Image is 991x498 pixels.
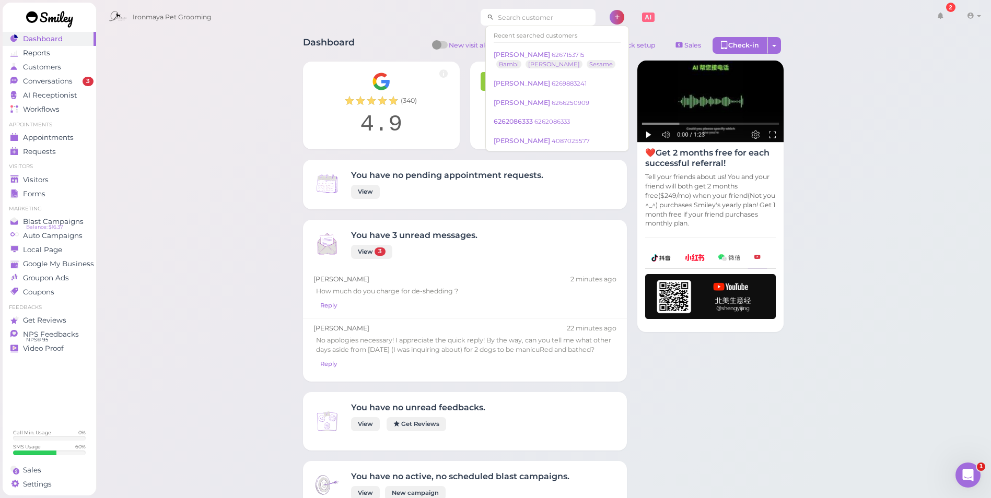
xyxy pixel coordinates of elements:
h4: You have no pending appointment requests. [351,170,543,180]
span: NPS® 95 [26,336,48,344]
div: Recent searched customers [494,29,621,42]
h4: You have 3 unread messages. [351,230,477,240]
div: 2 [946,3,955,12]
span: Requests [23,147,56,156]
li: Marketing [3,205,96,212]
a: Get Reviews [3,313,96,327]
span: [PERSON_NAME] [494,99,552,106]
p: Tell your friends about us! You and your friend will both get 2 months free($249/mo) when your fr... [645,172,776,228]
a: Requests [3,145,96,159]
a: Dashboard [3,32,96,46]
img: Inbox [313,230,341,257]
a: Conversations 3 [3,74,96,88]
div: 60 % [75,443,86,450]
h4: ❤️Get 2 months free for each successful referral! [645,148,776,168]
a: Sales [3,463,96,477]
a: Reply [313,357,344,371]
div: Call Min. Usage [13,429,51,436]
a: View [351,417,380,431]
small: 6269883241 [552,80,587,87]
span: Video Proof [23,344,64,353]
span: Settings [23,480,52,489]
input: Search customer [494,9,596,26]
div: No apologies necessary! I appreciate the quick reply! By the way, can you tell me what other days... [313,333,616,357]
span: [PERSON_NAME] [494,79,552,87]
a: Settings [3,477,96,491]
span: [PERSON_NAME] [494,51,552,58]
small: 6266250909 [552,99,589,106]
iframe: Intercom live chat [955,463,981,488]
h1: Dashboard [303,37,355,56]
img: douyin-2727e60b7b0d5d1bbe969c21619e8014.png [651,254,671,262]
div: 30-day NPS® [481,96,616,105]
a: Appointments [3,131,96,145]
a: Coupons [3,285,96,299]
small: 6267153715 [552,51,585,58]
a: Workflows [3,102,96,116]
span: 3 [375,247,386,256]
img: Google__G__Logo-edd0e34f60d7ca4a2f4ece79cff21ae3.svg [372,72,391,91]
div: [PERSON_NAME] [313,275,616,284]
a: Video Proof [3,341,96,355]
span: AI Receptionist [23,91,77,100]
li: Appointments [3,121,96,128]
a: Google My Business [3,257,96,271]
span: ( 340 ) [401,96,417,105]
span: Coupons [23,288,54,297]
span: Sales [684,41,701,49]
span: Customers [23,63,61,72]
span: Groupon Ads [23,274,69,282]
div: 4.9 [313,111,449,139]
a: [PERSON_NAME] [526,60,582,68]
li: Visitors [3,163,96,170]
a: Groupon Ads [3,271,96,285]
a: AI Receptionist [3,88,96,102]
a: Forms [3,187,96,201]
span: 6262086333 [494,117,534,125]
div: SMS Usage [13,443,41,450]
span: Sales [23,466,41,475]
span: Local Page [23,245,62,254]
img: wechat-a99521bb4f7854bbf8f190d1356e2cdb.png [718,254,740,261]
a: Visitors [3,173,96,187]
div: How much do you charge for de-shedding ? [313,284,616,299]
h4: You have no active, no scheduled blast campaigns. [351,471,569,481]
div: 95 [481,111,616,139]
img: youtube-h-92280983ece59b2848f85fc261e8ffad.png [645,274,776,319]
a: Get Reviews [387,417,446,431]
div: [PERSON_NAME] [313,324,616,333]
span: Get Reviews [23,316,66,325]
img: Inbox [313,408,341,435]
a: Auto Campaigns [3,229,96,243]
a: View [351,185,380,199]
div: Check-in [713,37,768,54]
span: [PERSON_NAME] [494,137,552,145]
a: Sesame [587,60,615,68]
a: Reply [313,299,344,313]
a: NPS Feedbacks NPS® 95 [3,327,96,341]
div: 0 % [78,429,86,436]
span: Workflows [23,105,60,114]
span: Visitors [23,175,49,184]
div: 08/15 01:10pm [567,324,616,333]
a: Blast Campaigns Balance: $16.37 [3,215,96,229]
span: NPS Feedbacks [23,330,79,339]
a: Sales [667,37,710,54]
small: 6262086333 [534,118,570,125]
span: Appointments [23,133,74,142]
div: 08/15 01:30pm [570,275,616,284]
span: Conversations [23,77,73,86]
span: Blast Campaigns [23,217,84,226]
img: xhs-786d23addd57f6a2be217d5a65f4ab6b.png [685,254,705,261]
li: Feedbacks [3,304,96,311]
span: Auto Campaigns [23,231,83,240]
span: Google My Business [23,259,94,268]
a: Bambi [496,60,521,68]
span: Dashboard [23,34,63,43]
a: Local Page [3,243,96,257]
a: Quick setup [599,37,664,54]
img: AI receptionist [637,61,784,143]
span: 3 [83,77,94,86]
h4: You have no unread feedbacks. [351,402,485,412]
span: Forms [23,189,45,198]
